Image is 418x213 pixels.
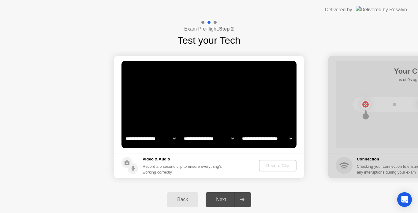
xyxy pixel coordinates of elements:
[261,163,294,168] div: Record Clip
[219,26,234,31] b: Step 2
[207,197,235,202] div: Next
[143,163,224,175] div: Record a 5 second clip to ensure everything’s working correctly
[206,192,251,207] button: Next
[356,6,407,13] img: Delivered by Rosalyn
[143,156,224,162] h5: Video & Audio
[397,192,412,207] div: Open Intercom Messenger
[167,192,198,207] button: Back
[177,33,241,48] h1: Test your Tech
[169,197,196,202] div: Back
[183,132,235,145] select: Available speakers
[184,25,234,33] h4: Exam Pre-flight:
[259,160,297,171] button: Record Clip
[241,132,293,145] select: Available microphones
[325,6,352,13] div: Delivered by
[125,132,177,145] select: Available cameras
